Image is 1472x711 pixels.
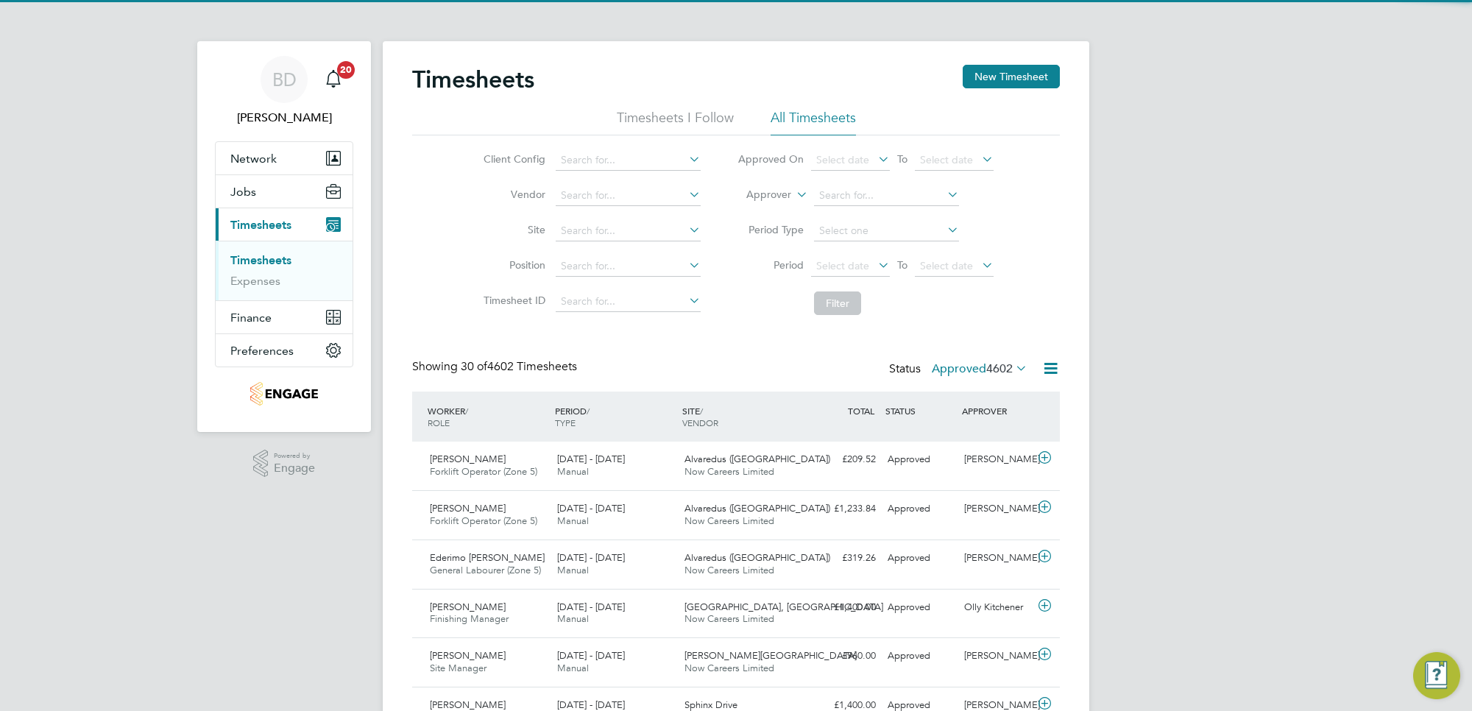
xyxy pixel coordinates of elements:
[551,397,679,436] div: PERIOD
[805,595,882,620] div: £1,400.00
[882,595,958,620] div: Approved
[461,359,487,374] span: 30 of
[986,361,1013,376] span: 4602
[816,259,869,272] span: Select date
[805,546,882,570] div: £319.26
[230,218,291,232] span: Timesheets
[479,188,545,201] label: Vendor
[684,601,883,613] span: [GEOGRAPHIC_DATA], [GEOGRAPHIC_DATA]
[737,223,804,236] label: Period Type
[556,150,701,171] input: Search for...
[737,258,804,272] label: Period
[424,397,551,436] div: WORKER
[684,502,830,514] span: Alvaredus ([GEOGRAPHIC_DATA])
[587,405,590,417] span: /
[882,397,958,424] div: STATUS
[882,546,958,570] div: Approved
[958,644,1035,668] div: [PERSON_NAME]
[920,259,973,272] span: Select date
[725,188,791,202] label: Approver
[215,56,353,127] a: BD[PERSON_NAME]
[557,612,589,625] span: Manual
[557,551,625,564] span: [DATE] - [DATE]
[958,497,1035,521] div: [PERSON_NAME]
[737,152,804,166] label: Approved On
[557,698,625,711] span: [DATE] - [DATE]
[557,514,589,527] span: Manual
[250,382,319,406] img: nowcareers-logo-retina.png
[230,274,280,288] a: Expenses
[848,405,874,417] span: TOTAL
[479,258,545,272] label: Position
[771,109,856,135] li: All Timesheets
[479,223,545,236] label: Site
[557,502,625,514] span: [DATE] - [DATE]
[465,405,468,417] span: /
[684,649,857,662] span: [PERSON_NAME][GEOGRAPHIC_DATA]
[215,382,353,406] a: Go to home page
[274,462,315,475] span: Engage
[882,448,958,472] div: Approved
[958,448,1035,472] div: [PERSON_NAME]
[557,662,589,674] span: Manual
[958,595,1035,620] div: Olly Kitchener
[337,61,355,79] span: 20
[557,564,589,576] span: Manual
[430,502,506,514] span: [PERSON_NAME]
[617,109,734,135] li: Timesheets I Follow
[889,359,1030,380] div: Status
[814,221,959,241] input: Select one
[319,56,348,103] a: 20
[557,453,625,465] span: [DATE] - [DATE]
[893,149,912,169] span: To
[430,649,506,662] span: [PERSON_NAME]
[230,311,272,325] span: Finance
[430,453,506,465] span: [PERSON_NAME]
[216,142,353,174] button: Network
[430,698,506,711] span: [PERSON_NAME]
[230,344,294,358] span: Preferences
[216,241,353,300] div: Timesheets
[557,601,625,613] span: [DATE] - [DATE]
[963,65,1060,88] button: New Timesheet
[557,649,625,662] span: [DATE] - [DATE]
[684,551,830,564] span: Alvaredus ([GEOGRAPHIC_DATA])
[555,417,576,428] span: TYPE
[216,334,353,367] button: Preferences
[882,497,958,521] div: Approved
[684,612,774,625] span: Now Careers Limited
[814,185,959,206] input: Search for...
[272,70,297,89] span: BD
[920,153,973,166] span: Select date
[216,301,353,333] button: Finance
[882,644,958,668] div: Approved
[216,208,353,241] button: Timesheets
[197,41,371,432] nav: Main navigation
[430,662,486,674] span: Site Manager
[430,564,541,576] span: General Labourer (Zone 5)
[556,291,701,312] input: Search for...
[700,405,703,417] span: /
[430,601,506,613] span: [PERSON_NAME]
[430,514,537,527] span: Forklift Operator (Zone 5)
[805,497,882,521] div: £1,233.84
[816,153,869,166] span: Select date
[216,175,353,208] button: Jobs
[479,152,545,166] label: Client Config
[215,109,353,127] span: Ben Dunnington
[932,361,1027,376] label: Approved
[684,698,737,711] span: Sphinx Drive
[556,185,701,206] input: Search for...
[230,185,256,199] span: Jobs
[430,612,509,625] span: Finishing Manager
[805,644,882,668] div: £960.00
[274,450,315,462] span: Powered by
[684,564,774,576] span: Now Careers Limited
[230,253,291,267] a: Timesheets
[430,551,545,564] span: Ederimo [PERSON_NAME]
[557,465,589,478] span: Manual
[805,448,882,472] div: £209.52
[556,256,701,277] input: Search for...
[893,255,912,275] span: To
[1413,652,1460,699] button: Engage Resource Center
